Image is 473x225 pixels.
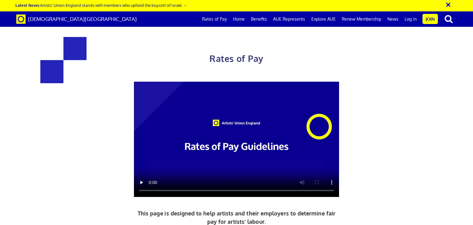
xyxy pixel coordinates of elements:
[199,11,230,27] a: Rates of Pay
[15,2,40,8] strong: Latest News:
[402,11,420,27] a: Log in
[270,11,308,27] a: AUE Represents
[384,11,402,27] a: News
[12,11,141,27] a: Brand [DEMOGRAPHIC_DATA][GEOGRAPHIC_DATA]
[28,16,137,22] span: [DEMOGRAPHIC_DATA][GEOGRAPHIC_DATA]
[339,11,384,27] a: Renew Membership
[308,11,339,27] a: Explore AUE
[439,12,458,25] button: search
[15,2,187,8] a: Latest News:Artists’ Union England stands with members who uphold the boycott of Israel →
[209,53,263,64] span: Rates of Pay
[248,11,270,27] a: Benefits
[422,14,438,24] a: Join
[230,11,248,27] a: Home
